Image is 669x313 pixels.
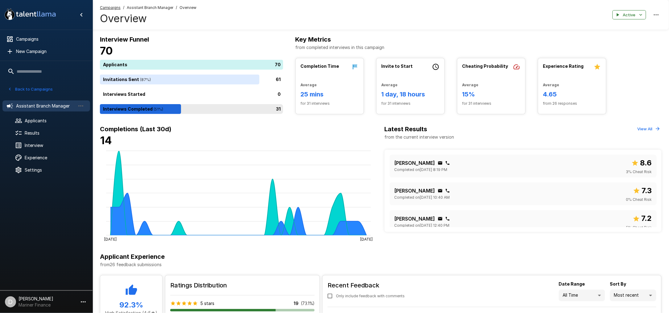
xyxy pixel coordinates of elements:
b: Average [462,83,479,87]
b: Cheating Probability [462,63,508,69]
div: Click to copy [438,216,443,221]
span: / [176,5,177,11]
b: Average [382,83,398,87]
div: All Time [559,290,605,301]
b: Sort By [610,281,626,287]
p: ( 73.1 %) [301,300,315,307]
b: 14 [100,134,112,147]
b: Invite to Start [382,63,413,69]
span: 3 % Cheat Risk [626,169,652,175]
b: Applicant Experience [100,253,165,260]
span: Only include feedback with comments [336,293,405,299]
p: 0 [278,91,281,98]
b: 70 [100,44,113,57]
b: Completion Time [301,63,339,69]
div: Click to copy [438,188,443,193]
p: 70 [275,62,281,68]
h6: 25 mins [301,89,359,99]
p: from the current interview version [385,134,454,140]
span: from 26 responses [543,100,601,107]
p: [PERSON_NAME] [394,159,435,167]
b: Latest Results [385,125,427,133]
div: Most recent [610,290,656,301]
h5: 92.3 % [105,300,157,310]
p: 31 [276,106,281,112]
h6: 4.65 [543,89,601,99]
b: Date Range [559,281,585,287]
b: Interview Funnel [100,36,149,43]
b: 8.6 [640,158,652,167]
b: Average [543,83,560,87]
span: 5 % Cheat Risk [626,225,652,231]
p: from 26 feedback submissions [100,262,662,268]
p: from completed interviews in this campaign [295,44,662,51]
b: 7.3 [642,186,652,195]
h4: Overview [100,12,196,25]
span: Overview [180,5,196,11]
b: Experience Rating [543,63,584,69]
div: Click to copy [445,161,450,165]
tspan: [DATE] [104,237,117,241]
span: Completed on [DATE] 10:40 AM [394,194,450,201]
span: Completed on [DATE] 12:40 PM [394,222,450,229]
h6: Recent Feedback [328,280,410,290]
b: Key Metrics [295,36,331,43]
span: 0 % Cheat Risk [626,197,652,203]
p: [PERSON_NAME] [394,187,435,194]
p: 61 [276,76,281,83]
span: Assistant Branch Manager [127,5,173,11]
span: Overall score out of 10 [631,157,652,169]
u: Campaigns [100,5,121,10]
div: Click to copy [445,188,450,193]
p: 5 stars [200,300,214,307]
p: [PERSON_NAME] [394,215,435,222]
p: 19 [294,300,299,307]
div: Click to copy [438,161,443,165]
h6: 15% [462,89,520,99]
span: / [123,5,124,11]
div: Click to copy [445,216,450,221]
span: for 31 interviews [382,100,440,107]
span: Completed on [DATE] 8:19 PM [394,167,448,173]
span: for 31 interviews [301,100,359,107]
span: Overall score out of 10 [633,185,652,197]
span: for 31 interviews [462,100,520,107]
b: 7.2 [641,214,652,223]
b: Completions (Last 30d) [100,125,171,133]
b: Average [301,83,317,87]
h6: Ratings Distribution [170,280,315,290]
button: View All [636,124,662,134]
tspan: [DATE] [360,237,373,241]
h6: 1 day, 18 hours [382,89,440,99]
span: Overall score out of 10 [633,213,652,224]
button: Active [613,10,646,20]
